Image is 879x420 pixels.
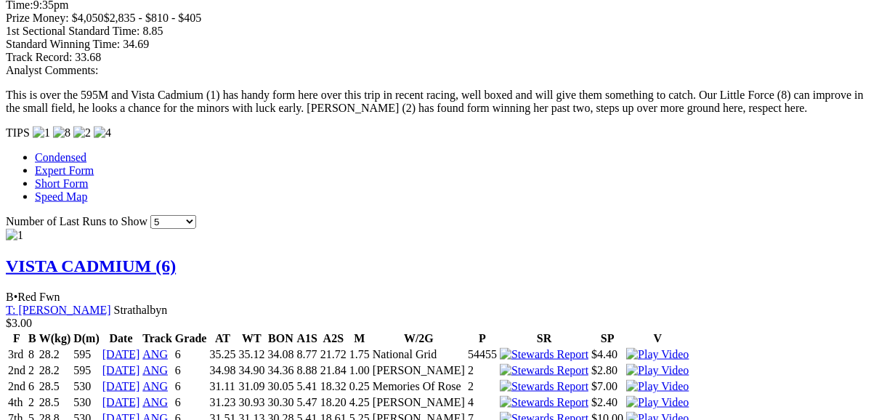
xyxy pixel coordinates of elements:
span: • [14,291,18,303]
a: T: [PERSON_NAME] [6,304,111,316]
p: This is over the 595M and Vista Cadmium (1) has handy form here over this trip in recent racing, ... [6,89,873,115]
td: 28.5 [39,379,72,394]
span: Analyst Comments: [6,64,99,76]
td: 530 [73,395,100,410]
td: National Grid [372,347,466,362]
td: 34.36 [267,363,294,378]
td: $7.00 [591,379,624,394]
td: 595 [73,363,100,378]
th: D(m) [73,331,100,346]
div: Prize Money: $4,050 [6,12,873,25]
a: View replay [626,380,689,392]
td: 1.75 [349,347,370,362]
a: View replay [626,364,689,376]
th: WT [238,331,265,346]
td: 2nd [7,363,26,378]
th: Date [102,331,141,346]
a: [DATE] [102,396,140,408]
th: BON [267,331,294,346]
td: 34.90 [238,363,265,378]
th: F [7,331,26,346]
td: 18.32 [320,379,347,394]
td: 30.05 [267,379,294,394]
td: 30.93 [238,395,265,410]
span: 33.68 [75,51,101,63]
th: SR [499,331,589,346]
td: 6 [174,347,208,362]
td: 34.98 [208,363,236,378]
td: 21.72 [320,347,347,362]
td: 28.2 [39,347,72,362]
td: 6 [174,379,208,394]
th: AT [208,331,236,346]
span: Track Record: [6,51,72,63]
a: ANG [142,396,168,408]
a: [DATE] [102,348,140,360]
img: Stewards Report [500,364,588,377]
span: Number of Last Runs to Show [6,215,147,227]
th: W(kg) [39,331,72,346]
td: 21.84 [320,363,347,378]
td: 595 [73,347,100,362]
td: 6 [28,379,37,394]
a: Condensed [35,151,86,163]
th: B [28,331,37,346]
a: ANG [142,380,168,392]
td: 5.41 [296,379,317,394]
a: [DATE] [102,380,140,392]
img: 1 [33,126,50,140]
img: Play Video [626,396,689,409]
td: Memories Of Rose [372,379,466,394]
td: [PERSON_NAME] [372,395,466,410]
th: SP [591,331,624,346]
td: 54455 [467,347,498,362]
span: 1st Sectional Standard Time: [6,25,139,37]
a: ANG [142,348,168,360]
th: A2S [320,331,347,346]
td: 30.30 [267,395,294,410]
td: 2 [467,379,498,394]
td: 6 [174,363,208,378]
td: 35.25 [208,347,236,362]
th: W/2G [372,331,466,346]
img: 8 [53,126,70,140]
td: 530 [73,379,100,394]
a: View replay [626,348,689,360]
td: 5.47 [296,395,317,410]
td: 2 [467,363,498,378]
td: 34.08 [267,347,294,362]
td: 2nd [7,379,26,394]
span: Standard Winning Time: [6,38,120,50]
td: 6 [174,395,208,410]
th: Grade [174,331,208,346]
td: 4 [467,395,498,410]
td: 2 [28,395,37,410]
td: 1.00 [349,363,370,378]
img: 4 [94,126,111,140]
td: 8.88 [296,363,317,378]
img: Stewards Report [500,396,588,409]
th: A1S [296,331,317,346]
a: Expert Form [35,164,94,177]
span: B Red Fwn [6,291,60,303]
td: $2.40 [591,395,624,410]
img: 1 [6,229,23,242]
a: Short Form [35,177,88,190]
td: $2.80 [591,363,624,378]
a: VISTA CADMIUM (6) [6,257,176,275]
td: 18.20 [320,395,347,410]
td: 2 [28,363,37,378]
td: 31.11 [208,379,236,394]
td: 28.5 [39,395,72,410]
td: 28.2 [39,363,72,378]
td: [PERSON_NAME] [372,363,466,378]
td: 8.77 [296,347,317,362]
th: Track [142,331,173,346]
td: 4.25 [349,395,370,410]
a: [DATE] [102,364,140,376]
td: 35.12 [238,347,265,362]
th: V [625,331,689,346]
th: P [467,331,498,346]
span: Strathalbyn [114,304,168,316]
td: 3rd [7,347,26,362]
